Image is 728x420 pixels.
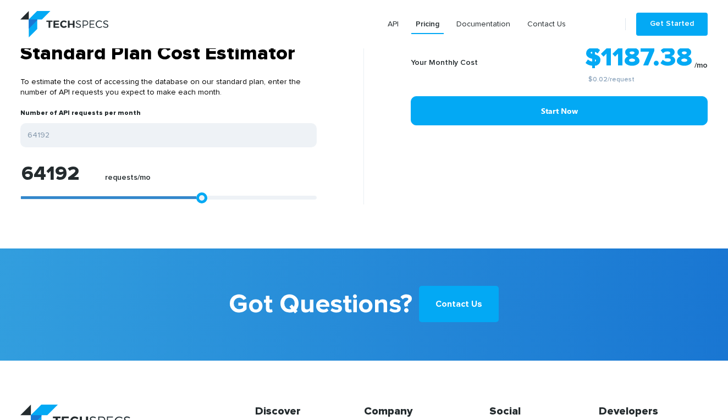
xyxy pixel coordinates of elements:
label: requests/mo [105,173,151,188]
a: API [383,14,403,34]
small: /request [515,76,708,83]
a: Documentation [452,14,515,34]
img: logo [20,11,108,37]
input: Enter your expected number of API requests [20,123,317,147]
a: Contact Us [419,286,499,322]
strong: $1187.38 [585,45,692,71]
b: Got Questions? [229,281,412,328]
sub: /mo [694,62,708,69]
label: Number of API requests per month [20,109,141,123]
h3: Standard Plan Cost Estimator [20,42,317,66]
a: Pricing [411,14,444,34]
p: To estimate the cost of accessing the database on our standard plan, enter the number of API requ... [20,66,317,109]
a: $0.02 [588,76,608,83]
a: Contact Us [523,14,570,34]
b: Your Monthly Cost [411,59,478,67]
a: Get Started [636,13,708,36]
a: Start Now [411,96,708,125]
